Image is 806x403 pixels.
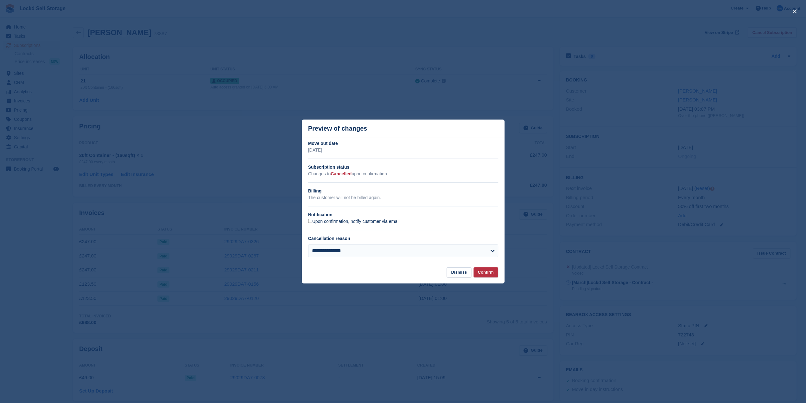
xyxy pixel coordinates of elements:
h2: Billing [308,188,498,194]
p: [DATE] [308,147,498,153]
span: Cancelled [331,171,352,176]
button: Confirm [473,267,498,278]
button: Dismiss [447,267,471,278]
p: The customer will not be billed again. [308,194,498,201]
button: close [790,6,800,16]
input: Upon confirmation, notify customer via email. [308,219,312,223]
p: Changes to upon confirmation. [308,171,498,177]
h2: Notification [308,211,498,218]
h2: Subscription status [308,164,498,171]
h2: Move out date [308,140,498,147]
label: Cancellation reason [308,236,350,241]
p: Preview of changes [308,125,367,132]
label: Upon confirmation, notify customer via email. [308,219,401,224]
